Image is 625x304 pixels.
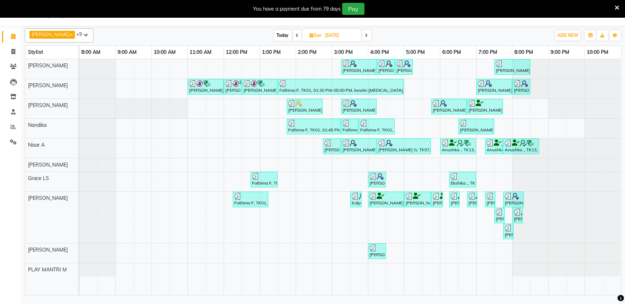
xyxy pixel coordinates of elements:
a: 8:00 AM [80,47,102,57]
div: [PERSON_NAME] V, TK06, 06:30 PM-07:30 PM, Hair Cut [DEMOGRAPHIC_DATA] (Senior Stylist) [459,120,493,133]
span: Sun [308,33,323,38]
div: Anushka ., TK13, 06:00 PM-124:0 PM, INOA-Full Global Colour - Medium [441,140,475,153]
span: [PERSON_NAME] [32,32,70,37]
div: [PERSON_NAME] G, TK07, 04:15 PM-05:45 PM, Hair Cut [DEMOGRAPHIC_DATA] (Head Stylist) [378,140,430,153]
div: [PERSON_NAME] G, TK07, 04:00 PM-04:30 PM, Skeyndor Eye Contour & lash treatment [369,173,385,186]
span: [PERSON_NAME] [28,82,68,89]
span: +9 [76,31,87,37]
div: [PERSON_NAME], TK02, 11:00 AM-12:00 PM, INOA MEN GLOBAL COLOR [188,80,223,94]
div: [PERSON_NAME], TK02, 12:00 PM-12:30 PM, New Generation Bond Building Treatment add -on [225,80,241,94]
div: [PERSON_NAME] S, TK04, 03:15 PM-04:15 PM, Hair Cut [DEMOGRAPHIC_DATA] (Senior Stylist) [342,100,376,113]
span: Grace LS [28,175,49,181]
div: You have a payment due from 79 days [253,5,341,13]
a: 11:00 AM [188,47,213,57]
a: 2:00 PM [296,47,318,57]
div: [PERSON_NAME] B, TK09, 04:45 PM-05:15 PM, [PERSON_NAME] Shaping [396,60,412,74]
div: [PERSON_NAME], TK11, 05:45 PM-06:05 PM, Threading EB,UL [432,193,442,206]
div: [PERSON_NAME], TK11, 06:15 PM-06:30 PM, Brightening Wax Full Legs [450,193,459,206]
div: [PERSON_NAME], TK20, 07:30 PM-08:30 PM, Hair Cut Men (Head Stylist) [495,60,530,74]
a: x [70,32,73,37]
input: 2025-08-31 [323,30,359,41]
div: Fathima F, TK01, 01:45 PM-03:15 PM, INOA-Full Global Colour - Medium [287,120,340,133]
div: Anushka ., TK13, 07:45 PM-08:45 PM, Majirel Colour-Crown Highlights Medium [504,140,538,153]
span: Nandika [28,122,46,128]
a: 5:00 PM [404,47,427,57]
div: Anushka ., TK13, 07:15 PM-07:45 PM, Olapleax treatment Medium [486,140,502,153]
div: [PERSON_NAME], TK05, 01:45 PM-02:45 PM, Hair Cut Men (Senior stylist) [287,100,322,113]
a: 7:00 PM [477,47,499,57]
span: [PERSON_NAME] [28,62,68,69]
div: Fathima F, TK01, 12:15 PM-01:15 PM, Advanced Pedicure [234,193,268,206]
div: [PERSON_NAME], TK08, 04:00 PM-04:30 PM, Gel Nail Polish Removal [369,244,385,258]
div: [PERSON_NAME] S, TK04, 03:15 PM-04:15 PM, Hair Cut [DEMOGRAPHIC_DATA] (Senior Stylist) [342,60,376,74]
button: ADD NEW [555,30,580,40]
a: 10:00 AM [152,47,177,57]
span: Today [274,30,292,41]
a: 9:00 PM [549,47,571,57]
button: Pay [342,3,364,15]
div: [PERSON_NAME] V, TK06, 07:30 PM-07:45 PM, Threading-Forhead [495,209,504,222]
div: Fathima F, TK01, 03:45 PM-04:45 PM, Hair Cut [DEMOGRAPHIC_DATA] (Head Stylist) [360,120,394,133]
a: 9:00 AM [116,47,138,57]
div: [PERSON_NAME], TK02, 12:30 PM-01:30 PM, ULTIMATE BESPOKE HAIR AND SCALP RITUAL - 90 MIN Men [243,80,277,94]
span: [PERSON_NAME] [28,247,68,253]
a: 12:00 PM [224,47,249,57]
div: Fathima F, TK01, 03:15 PM-03:45 PM, FUSIO-DOSE PLUS RITUAL- 30 MIN [342,120,358,133]
a: 4:00 PM [368,47,391,57]
div: [PERSON_NAME] B, TK09, 04:15 PM-04:45 PM, Hair Cut Men (Senior stylist) [378,60,394,74]
a: 6:00 PM [440,47,463,57]
a: 8:00 PM [512,47,535,57]
span: ADD NEW [557,33,578,38]
div: [PERSON_NAME], TK22, 07:45 PM-08:20 PM, Threading EB,UL,Threading-Forhead [504,193,523,206]
div: Fathima F, TK01, 01:30 PM-05:00 PM, keratin [MEDICAL_DATA] treatment (thick hair) Long [279,80,403,94]
a: 3:00 PM [332,47,355,57]
a: 10:00 PM [585,47,610,57]
div: [PERSON_NAME] D, TK15, 05:45 PM-06:45 PM, Hair Cut Men (Head Stylist) [432,100,466,113]
div: [PERSON_NAME] G, TK07, 03:15 PM-04:15 PM, INOA-Full Global Colour - Medium [342,140,376,153]
div: [PERSON_NAME], TK11, 06:45 PM-07:00 PM, Brightening Wax Under Arms [468,193,477,206]
span: [PERSON_NAME] [28,162,68,168]
div: [PERSON_NAME] p, TK03, 02:45 PM-03:15 PM, Blowdry + shampoo + conditioner [KERASTASE] Medium [324,140,340,153]
div: Kalpana K, TK10, 03:30 PM-03:50 PM, Threading EB,UP,[GEOGRAPHIC_DATA],forehead [351,193,361,206]
div: [PERSON_NAME], TK19, 08:00 PM-08:30 PM, FUSIO-DOSE PLUS RITUAL- 30 MIN [513,80,530,94]
span: Stylist [28,49,43,55]
div: [PERSON_NAME] B, TK11, 05:00 PM-05:45 PM, Brightening Wax Full Arms [405,193,430,206]
div: [PERSON_NAME] B, TK11, 04:00 PM-05:00 PM, Skeyndor Power C - Antioxidant - 60 mins [369,193,403,206]
span: [PERSON_NAME] [28,102,68,108]
div: Fathima F, TK01, 12:45 PM-01:30 PM, Skeyndor Deep Cleansing Double Dimension - 30 mins [251,173,277,186]
div: [PERSON_NAME] S, TK21, 08:00 PM-08:15 PM, Threading-Eye Brow Shaping [513,209,522,222]
div: [PERSON_NAME] ., TK18, 06:45 PM-07:45 PM, Hair Cut [DEMOGRAPHIC_DATA] Style Director [468,100,502,113]
div: [PERSON_NAME] V, TK06, 07:15 PM-07:30 PM, Threading-Eye Brow Shaping [486,193,495,206]
span: PLAY MANTRI M [28,266,67,273]
div: Ekshika ., TK16, 06:15 PM-07:00 PM, Deluxe Manicure [450,173,475,186]
span: [PERSON_NAME] [28,195,68,201]
a: 1:00 PM [260,47,283,57]
div: [PERSON_NAME] V, TK06, 07:45 PM-08:00 PM, Cartridge Wax Full Arms [504,225,513,238]
span: Nisar A [28,142,45,148]
div: [PERSON_NAME], TK19, 07:00 PM-08:00 PM, Hair Cut [DEMOGRAPHIC_DATA] Style Director [477,80,511,94]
